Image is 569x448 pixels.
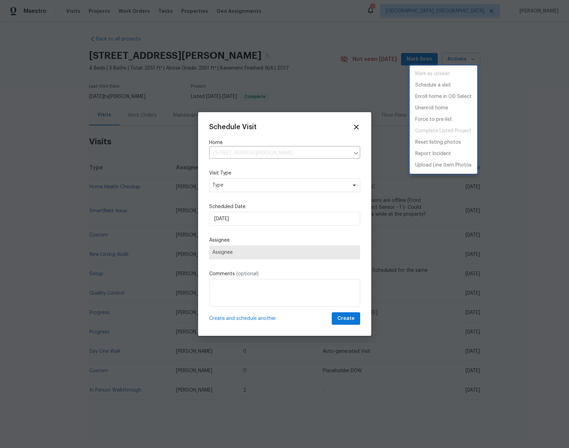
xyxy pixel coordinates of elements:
p: Schedule a visit [415,82,451,89]
p: Upload Line Item Photos [415,162,472,169]
p: Report Incident [415,150,451,158]
p: Force to pre-list [415,116,452,123]
span: Project is already completed [410,125,477,137]
p: Reset listing photos [415,139,461,146]
p: Unenroll home [415,105,448,112]
p: Enroll home in OD Select [415,93,472,100]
